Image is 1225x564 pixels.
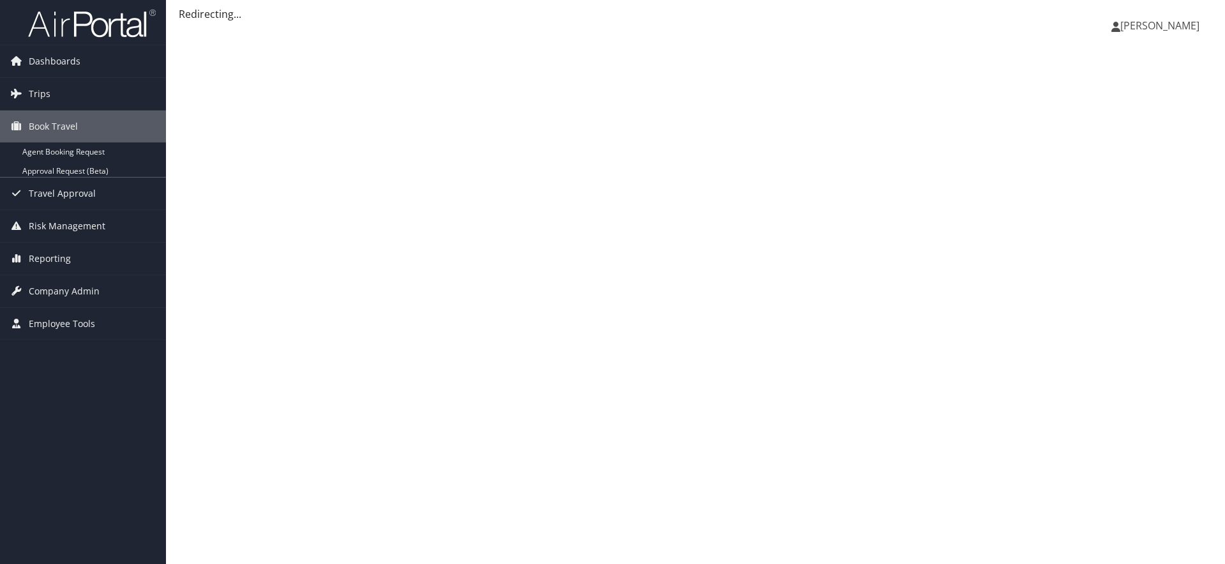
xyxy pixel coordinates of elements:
span: Book Travel [29,111,78,142]
span: Employee Tools [29,308,95,340]
span: Travel Approval [29,178,96,210]
span: Company Admin [29,275,100,307]
a: [PERSON_NAME] [1111,6,1212,45]
span: Reporting [29,243,71,275]
span: Dashboards [29,45,80,77]
span: [PERSON_NAME] [1120,19,1199,33]
span: Risk Management [29,210,105,242]
div: Redirecting... [179,6,1212,22]
img: airportal-logo.png [28,8,156,38]
span: Trips [29,78,50,110]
